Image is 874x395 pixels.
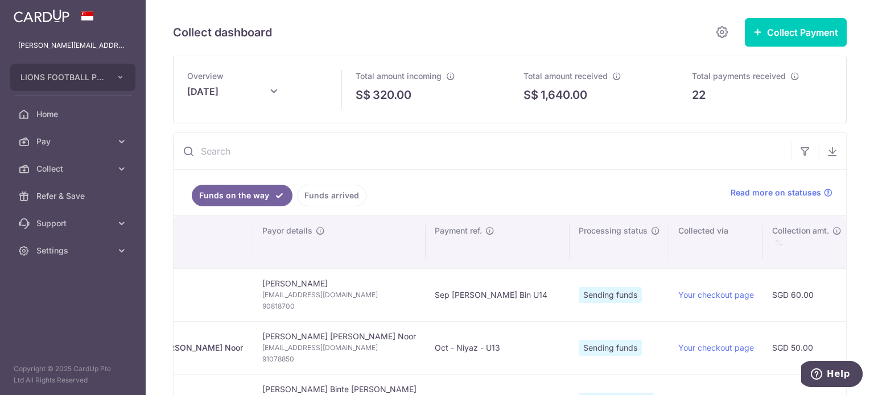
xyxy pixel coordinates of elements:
[36,245,112,256] span: Settings
[356,86,370,103] span: S$
[579,225,648,236] span: Processing status
[20,72,105,83] span: LIONS FOOTBALL PTE. LTD.
[731,187,821,198] span: Read more on statuses
[262,225,312,236] span: Payor details
[731,187,832,198] a: Read more on statuses
[570,216,669,268] th: Processing status
[297,185,366,206] a: Funds arrived
[36,218,112,229] span: Support
[763,216,848,268] th: Collection amt. : activate to sort column ascending
[678,343,754,352] a: Your checkout page
[253,321,426,374] td: [PERSON_NAME] [PERSON_NAME] Noor
[173,23,272,41] h5: Collect dashboard
[692,86,706,103] p: 22
[262,354,417,365] span: 91078850
[426,268,570,321] td: Sep [PERSON_NAME] Bin U14
[541,86,587,103] p: 1,640.00
[523,71,608,81] span: Total amount received
[426,321,570,374] td: Oct - Niyaz - U13
[18,40,127,51] p: [PERSON_NAME][EMAIL_ADDRESS][DOMAIN_NAME]
[426,216,570,268] th: Payment ref.
[356,71,442,81] span: Total amount incoming
[36,109,112,120] span: Home
[692,71,786,81] span: Total payments received
[14,9,69,23] img: CardUp
[192,185,292,206] a: Funds on the way
[187,71,224,81] span: Overview
[678,290,754,300] a: Your checkout page
[253,216,426,268] th: Payor details
[772,225,829,236] span: Collection amt.
[174,133,791,169] input: Search
[26,8,49,18] span: Help
[262,342,417,354] span: [EMAIL_ADDRESS][DOMAIN_NAME]
[262,301,417,312] span: 90818700
[745,18,847,47] button: Collect Payment
[36,163,112,174] span: Collect
[262,289,417,301] span: [EMAIL_ADDRESS][DOMAIN_NAME]
[36,190,112,202] span: Refer & Save
[763,268,848,321] td: SGD 60.00
[801,361,863,389] iframe: Opens a widget where you can find more information
[373,86,411,103] p: 320.00
[36,136,112,147] span: Pay
[435,225,482,236] span: Payment ref.
[253,268,426,321] td: [PERSON_NAME]
[669,216,763,268] th: Collected via
[523,86,538,103] span: S$
[763,321,848,374] td: SGD 50.00
[10,64,135,91] button: LIONS FOOTBALL PTE. LTD.
[579,287,642,303] span: Sending funds
[579,340,642,356] span: Sending funds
